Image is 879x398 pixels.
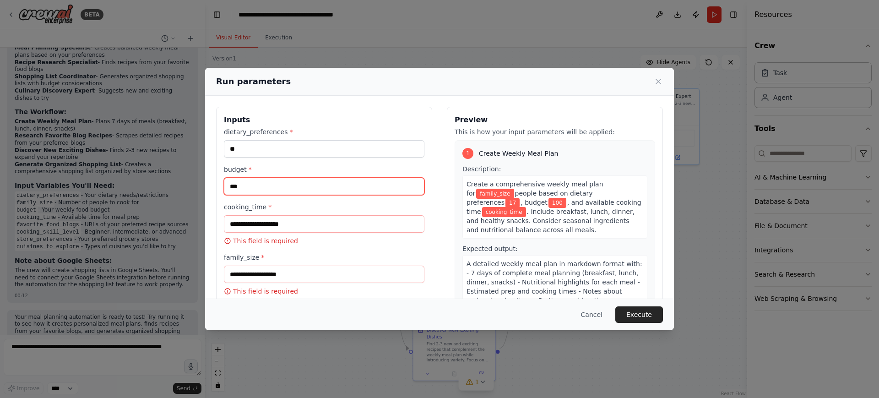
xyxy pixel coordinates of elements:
[224,127,424,136] label: dietary_preferences
[467,199,641,215] span: , and available cooking time
[224,236,424,245] p: This field is required
[462,165,501,173] span: Description:
[467,180,603,197] span: Create a comprehensive weekly meal plan for
[574,306,610,323] button: Cancel
[548,198,566,208] span: Variable: budget
[224,114,424,125] h3: Inputs
[467,260,642,313] span: A detailed weekly meal plan in markdown format with: - 7 days of complete meal planning (breakfas...
[224,287,424,296] p: This field is required
[467,208,635,234] span: . Include breakfast, lunch, dinner, and healthy snacks. Consider seasonal ingredients and nutriti...
[216,75,291,88] h2: Run parameters
[479,149,558,158] span: Create Weekly Meal Plan
[476,189,514,199] span: Variable: family_size
[482,207,526,217] span: Variable: cooking_time
[467,190,593,206] span: people based on dietary preferences
[224,253,424,262] label: family_size
[505,198,520,208] span: Variable: dietary_preferences
[462,148,473,159] div: 1
[462,245,518,252] span: Expected output:
[455,127,655,136] p: This is how your input parameters will be applied:
[224,165,424,174] label: budget
[615,306,663,323] button: Execute
[521,199,548,206] span: , budget
[455,114,655,125] h3: Preview
[224,202,424,212] label: cooking_time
